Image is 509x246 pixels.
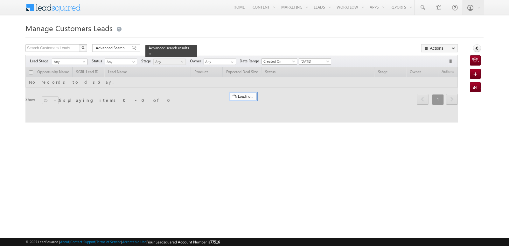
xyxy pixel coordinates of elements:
span: Any [105,59,135,65]
a: Any [52,59,87,65]
span: [DATE] [299,59,329,64]
a: Any [105,59,137,65]
input: Type to Search [204,59,236,65]
a: Show All Items [227,59,235,65]
a: About [60,240,69,244]
span: © 2025 LeadSquared | | | | | [25,239,220,245]
a: [DATE] [299,58,331,65]
span: 77516 [210,240,220,244]
span: Manage Customers Leads [25,23,113,33]
a: Any [153,59,186,65]
a: Contact Support [70,240,95,244]
span: Any [154,59,184,65]
img: Search [81,46,85,49]
span: Any [52,59,85,65]
div: Loading... [230,93,257,100]
span: Lead Stage [30,58,51,64]
span: Date Range [240,58,261,64]
a: Created On [261,58,297,65]
span: Owner [190,58,204,64]
span: Stage [141,58,153,64]
span: Advanced search results [149,46,189,50]
span: Created On [262,59,295,64]
a: Acceptable Use [122,240,146,244]
span: Status [92,58,105,64]
a: Terms of Service [96,240,121,244]
button: Actions [421,44,458,52]
span: Your Leadsquared Account Number is [147,240,220,244]
span: Advanced Search [96,45,127,51]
